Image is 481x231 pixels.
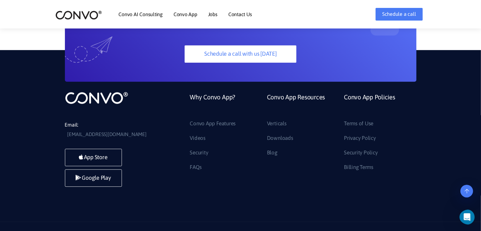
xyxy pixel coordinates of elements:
[344,91,395,119] a: Convo App Policies
[190,133,206,143] a: Videos
[190,148,208,158] a: Security
[267,91,325,119] a: Convo App Resources
[190,119,236,129] a: Convo App Features
[228,12,252,17] a: Contact Us
[459,209,479,225] iframe: Intercom live chat
[344,148,377,158] a: Security Policy
[185,45,296,63] a: Schedule a call with us [DATE]
[190,91,236,119] a: Why Convo App?
[185,91,416,177] div: Footer
[67,130,147,139] a: [EMAIL_ADDRESS][DOMAIN_NAME]
[65,169,122,187] a: Google Play
[267,133,293,143] a: Downloads
[267,119,287,129] a: Verticals
[174,12,197,17] a: Convo App
[208,12,218,17] a: Jobs
[119,12,163,17] a: Convo AI Consulting
[65,120,160,139] li: Email:
[190,162,202,172] a: FAQs
[344,162,373,172] a: Billing Terms
[267,148,277,158] a: Blog
[344,133,376,143] a: Privacy Policy
[65,149,122,166] a: App Store
[376,8,422,21] a: Schedule a call
[344,119,373,129] a: Terms of Use
[65,91,128,104] img: logo_not_found
[55,10,102,20] img: logo_2.png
